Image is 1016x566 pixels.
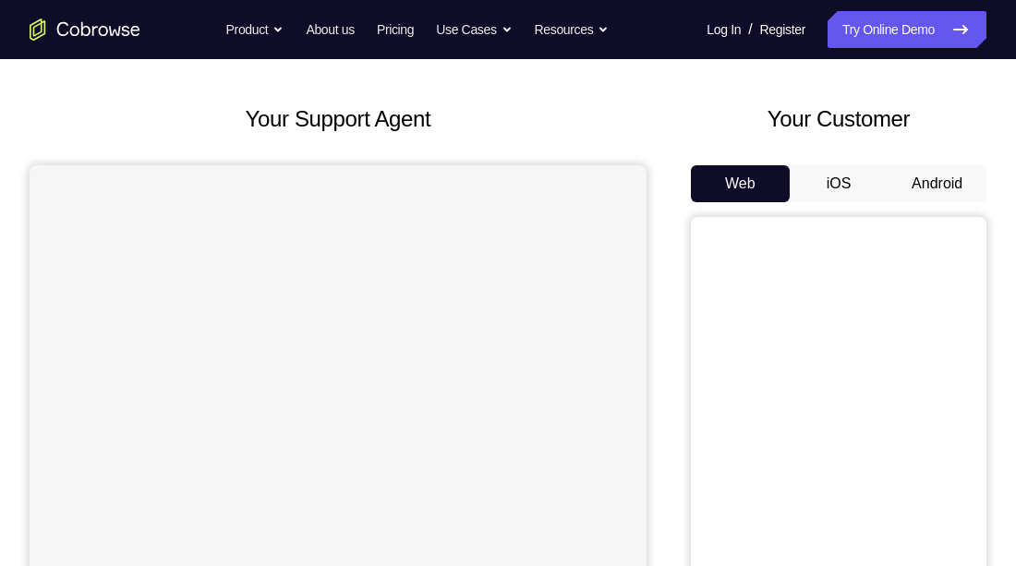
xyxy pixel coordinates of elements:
button: Resources [535,11,610,48]
button: iOS [790,165,889,202]
h2: Your Customer [691,102,986,136]
a: Go to the home page [30,18,140,41]
span: / [748,18,752,41]
a: About us [306,11,354,48]
button: Web [691,165,790,202]
button: Product [226,11,284,48]
a: Register [760,11,805,48]
a: Pricing [377,11,414,48]
h2: Your Support Agent [30,102,647,136]
button: Android [888,165,986,202]
a: Log In [707,11,741,48]
a: Try Online Demo [828,11,986,48]
button: Use Cases [436,11,512,48]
